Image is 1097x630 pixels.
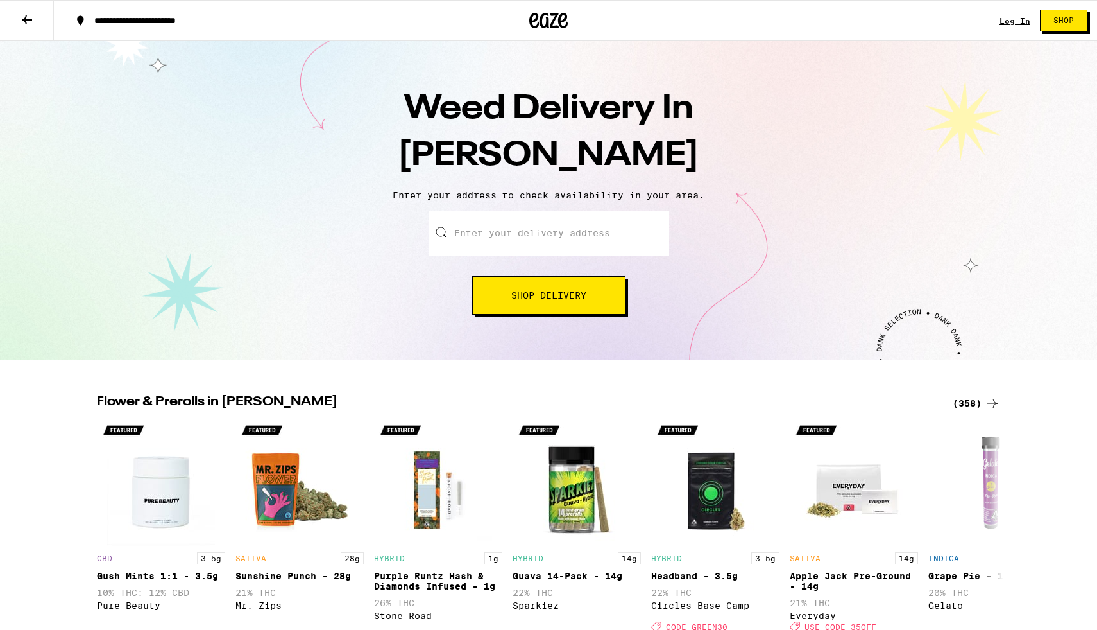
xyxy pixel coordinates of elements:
p: 3.5g [751,552,779,564]
p: 28g [341,552,364,564]
p: 26% THC [374,598,502,608]
a: (358) [953,396,1000,411]
div: Everyday [790,611,918,621]
p: 3.5g [197,552,225,564]
a: Shop [1030,10,1097,31]
div: Stone Road [374,611,502,621]
div: Purple Runtz Hash & Diamonds Infused - 1g [374,571,502,591]
img: Stone Road - Purple Runtz Hash & Diamonds Infused - 1g [374,417,502,546]
a: Log In [999,17,1030,25]
div: Circles Base Camp [651,600,779,611]
p: INDICA [928,554,959,563]
p: SATIVA [235,554,266,563]
img: Mr. Zips - Sunshine Punch - 28g [235,417,364,546]
p: 22% THC [651,588,779,598]
div: Sparkiez [513,600,641,611]
span: Shop Delivery [511,291,586,300]
span: [PERSON_NAME] [398,139,699,173]
div: Mr. Zips [235,600,364,611]
span: Shop [1053,17,1074,24]
button: Shop [1040,10,1087,31]
p: 14g [618,552,641,564]
p: 1g [484,552,502,564]
div: Grape Pie - 1g [928,571,1057,581]
p: HYBRID [513,554,543,563]
p: SATIVA [790,554,821,563]
p: 22% THC [513,588,641,598]
div: Pure Beauty [97,600,225,611]
p: Enter your address to check availability in your area. [13,190,1084,200]
p: HYBRID [651,554,682,563]
p: 21% THC [790,598,918,608]
h1: Weed Delivery In [324,86,773,180]
div: Apple Jack Pre-Ground - 14g [790,571,918,591]
img: Circles Base Camp - Headband - 3.5g [651,417,779,546]
img: Everyday - Apple Jack Pre-Ground - 14g [790,417,918,546]
button: Shop Delivery [472,276,625,315]
p: HYBRID [374,554,405,563]
p: CBD [97,554,112,563]
img: Pure Beauty - Gush Mints 1:1 - 3.5g [97,417,225,546]
div: Guava 14-Pack - 14g [513,571,641,581]
div: Headband - 3.5g [651,571,779,581]
img: Sparkiez - Guava 14-Pack - 14g [513,417,641,546]
h2: Flower & Prerolls in [PERSON_NAME] [97,396,937,411]
input: Enter your delivery address [429,211,669,256]
img: Gelato - Grape Pie - 1g [928,417,1057,546]
p: 14g [895,552,918,564]
div: Gush Mints 1:1 - 3.5g [97,571,225,581]
p: 10% THC: 12% CBD [97,588,225,598]
p: 20% THC [928,588,1057,598]
div: Sunshine Punch - 28g [235,571,364,581]
p: 21% THC [235,588,364,598]
div: Gelato [928,600,1057,611]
